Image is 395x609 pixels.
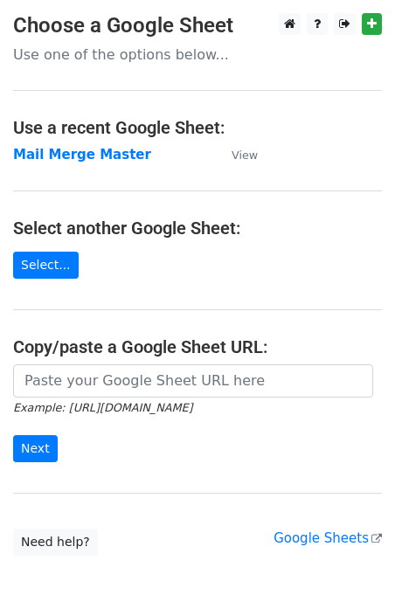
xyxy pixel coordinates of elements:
[13,435,58,462] input: Next
[232,149,258,162] small: View
[13,364,373,398] input: Paste your Google Sheet URL here
[13,336,382,357] h4: Copy/paste a Google Sheet URL:
[13,117,382,138] h4: Use a recent Google Sheet:
[13,252,79,279] a: Select...
[13,147,151,163] a: Mail Merge Master
[13,529,98,556] a: Need help?
[274,530,382,546] a: Google Sheets
[13,401,192,414] small: Example: [URL][DOMAIN_NAME]
[13,218,382,239] h4: Select another Google Sheet:
[214,147,258,163] a: View
[13,13,382,38] h3: Choose a Google Sheet
[13,45,382,64] p: Use one of the options below...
